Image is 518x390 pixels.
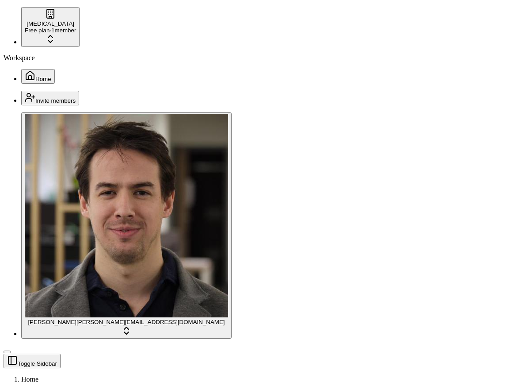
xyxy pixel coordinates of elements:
img: Jonathan Beurel [25,114,228,317]
div: Free plan · 1 member [25,27,76,34]
button: Jonathan Beurel[PERSON_NAME][PERSON_NAME][EMAIL_ADDRESS][DOMAIN_NAME] [21,112,232,339]
span: Home [35,76,51,82]
span: Home [21,375,38,383]
div: [MEDICAL_DATA] [25,20,76,27]
button: Invite members [21,91,79,105]
span: Toggle Sidebar [18,360,57,367]
span: [PERSON_NAME][EMAIL_ADDRESS][DOMAIN_NAME] [76,319,225,325]
span: Invite members [35,97,76,104]
a: Home [21,75,55,82]
a: Invite members [21,97,79,104]
button: [MEDICAL_DATA]Free plan·1member [21,7,80,47]
button: Home [21,69,55,84]
button: Toggle Sidebar [4,354,61,368]
div: Workspace [4,54,514,62]
span: [PERSON_NAME] [28,319,76,325]
button: Toggle Sidebar [4,351,11,353]
nav: breadcrumb [4,375,514,383]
